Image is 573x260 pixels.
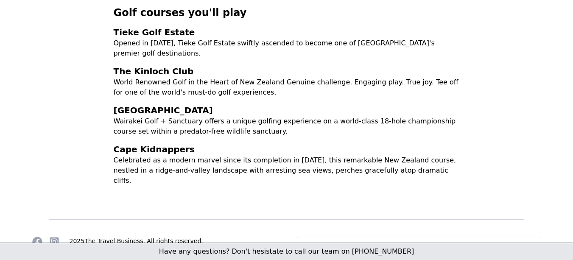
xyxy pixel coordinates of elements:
[114,77,460,98] p: World Renowned Golf in the Heart of New Zealand Genuine challenge. Engaging play. True joy. Tee o...
[32,237,42,247] a: The Travel Business Golf Tours's Facebook profile (opens in new window)
[114,38,460,59] p: Opened in [DATE], Tieke Golf Estate swiftly ascended to become one of [GEOGRAPHIC_DATA]'s premier...
[114,104,460,116] h3: [GEOGRAPHIC_DATA]
[70,237,234,245] p: 2025 The Travel Business. All rights reserved.
[114,155,460,186] p: Celebrated as a modern marvel since its completion in [DATE], this remarkable New Zealand course,...
[114,26,460,38] h3: Tieke Golf Estate
[49,237,59,247] a: The Travel Business Golf Tours's Instagram profile (opens in new window)
[114,116,460,137] p: Wairakei Golf + Sanctuary offers a unique golfing experience on a world-class 18-hole championshi...
[114,143,460,155] h3: Cape Kidnappers
[114,6,460,20] h2: Golf courses you'll play
[114,65,460,77] h3: The Kinloch Club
